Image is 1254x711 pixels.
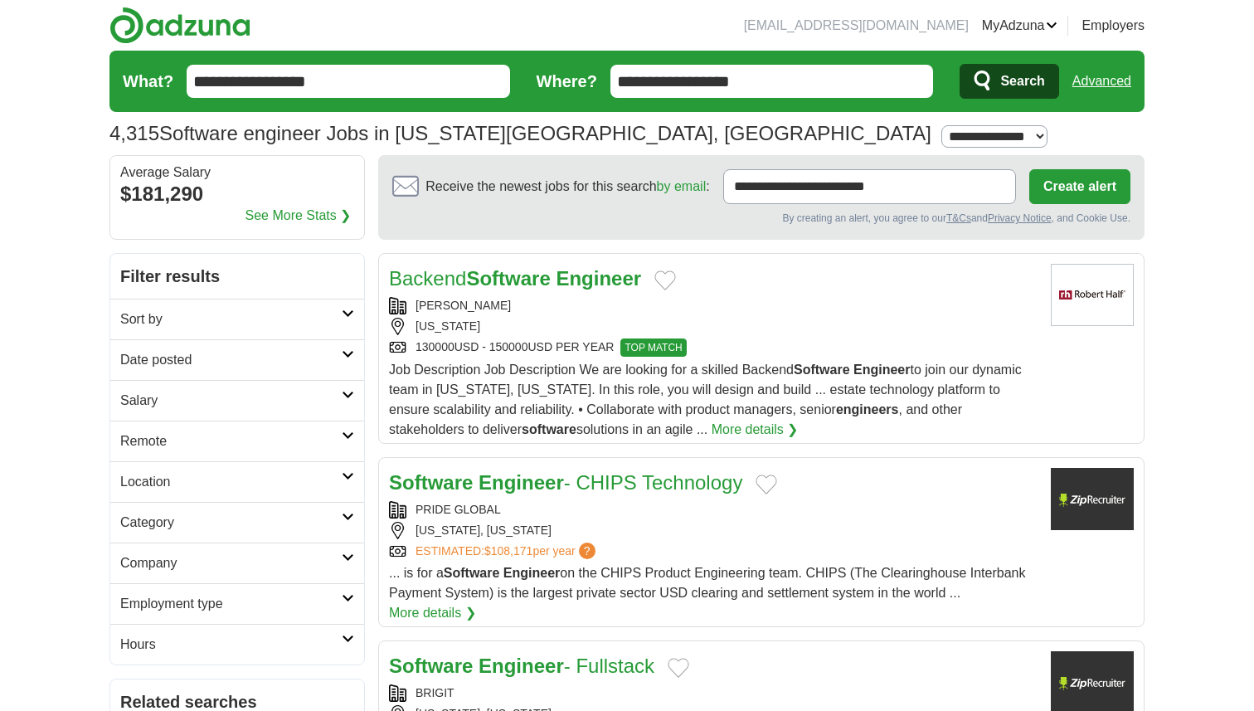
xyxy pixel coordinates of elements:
h2: Category [120,513,342,533]
div: [US_STATE] [389,318,1038,335]
span: Job Description Job Description We are looking for a skilled Backend to join our dynamic team in ... [389,363,1022,436]
button: Add to favorite jobs [668,658,689,678]
a: More details ❯ [389,603,476,623]
h2: Filter results [110,254,364,299]
label: Where? [537,69,597,94]
div: PRIDE GLOBAL [389,501,1038,519]
a: Hours [110,624,364,665]
h2: Remote [120,431,342,451]
a: Software Engineer- CHIPS Technology [389,471,742,494]
a: See More Stats ❯ [245,206,352,226]
strong: Engineer [479,471,564,494]
a: Software Engineer- Fullstack [389,655,654,677]
a: Remote [110,421,364,461]
img: Adzuna logo [109,7,250,44]
h1: Software engineer Jobs in [US_STATE][GEOGRAPHIC_DATA], [GEOGRAPHIC_DATA] [109,122,931,144]
button: Add to favorite jobs [654,270,676,290]
span: TOP MATCH [620,338,686,357]
a: Location [110,461,364,502]
a: ESTIMATED:$108,171per year? [416,543,599,560]
strong: Software [389,471,473,494]
a: Date posted [110,339,364,380]
a: [PERSON_NAME] [416,299,511,312]
strong: Software [794,363,850,377]
strong: Software [444,566,500,580]
a: Employment type [110,583,364,624]
h2: Company [120,553,342,573]
span: $108,171 [484,544,532,558]
div: Average Salary [120,166,354,179]
a: T&Cs [946,212,971,224]
a: MyAdzuna [982,16,1058,36]
h2: Sort by [120,309,342,329]
span: ? [579,543,595,559]
div: [US_STATE], [US_STATE] [389,522,1038,539]
label: What? [123,69,173,94]
strong: Engineer [556,267,641,290]
span: ... is for a on the CHIPS Product Engineering team. CHIPS (The Clearinghouse Interbank Payment Sy... [389,566,1025,600]
img: Company logo [1051,468,1134,530]
h2: Salary [120,391,342,411]
a: Sort by [110,299,364,339]
button: Search [960,64,1058,99]
strong: Engineer [853,363,910,377]
a: Salary [110,380,364,421]
a: by email [657,179,707,193]
strong: Software [466,267,550,290]
a: Advanced [1072,65,1131,98]
span: Receive the newest jobs for this search : [425,177,709,197]
a: Category [110,502,364,543]
strong: software [522,422,576,436]
strong: Engineer [479,655,564,677]
span: Search [1000,65,1044,98]
a: More details ❯ [712,420,799,440]
h2: Date posted [120,350,342,370]
a: Employers [1081,16,1145,36]
button: Create alert [1029,169,1130,204]
strong: Engineer [503,566,560,580]
a: Privacy Notice [988,212,1052,224]
a: Company [110,543,364,583]
h2: Hours [120,635,342,655]
div: BRIGIT [389,684,1038,702]
img: Robert Half logo [1051,264,1134,326]
div: By creating an alert, you agree to our and , and Cookie Use. [392,211,1130,226]
li: [EMAIL_ADDRESS][DOMAIN_NAME] [744,16,969,36]
div: $181,290 [120,179,354,209]
h2: Location [120,472,342,492]
div: 130000USD - 150000USD PER YEAR [389,338,1038,357]
strong: engineers [836,402,899,416]
button: Add to favorite jobs [756,475,777,494]
strong: Software [389,655,473,677]
a: BackendSoftware Engineer [389,267,641,290]
h2: Employment type [120,594,342,614]
span: 4,315 [109,119,159,149]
